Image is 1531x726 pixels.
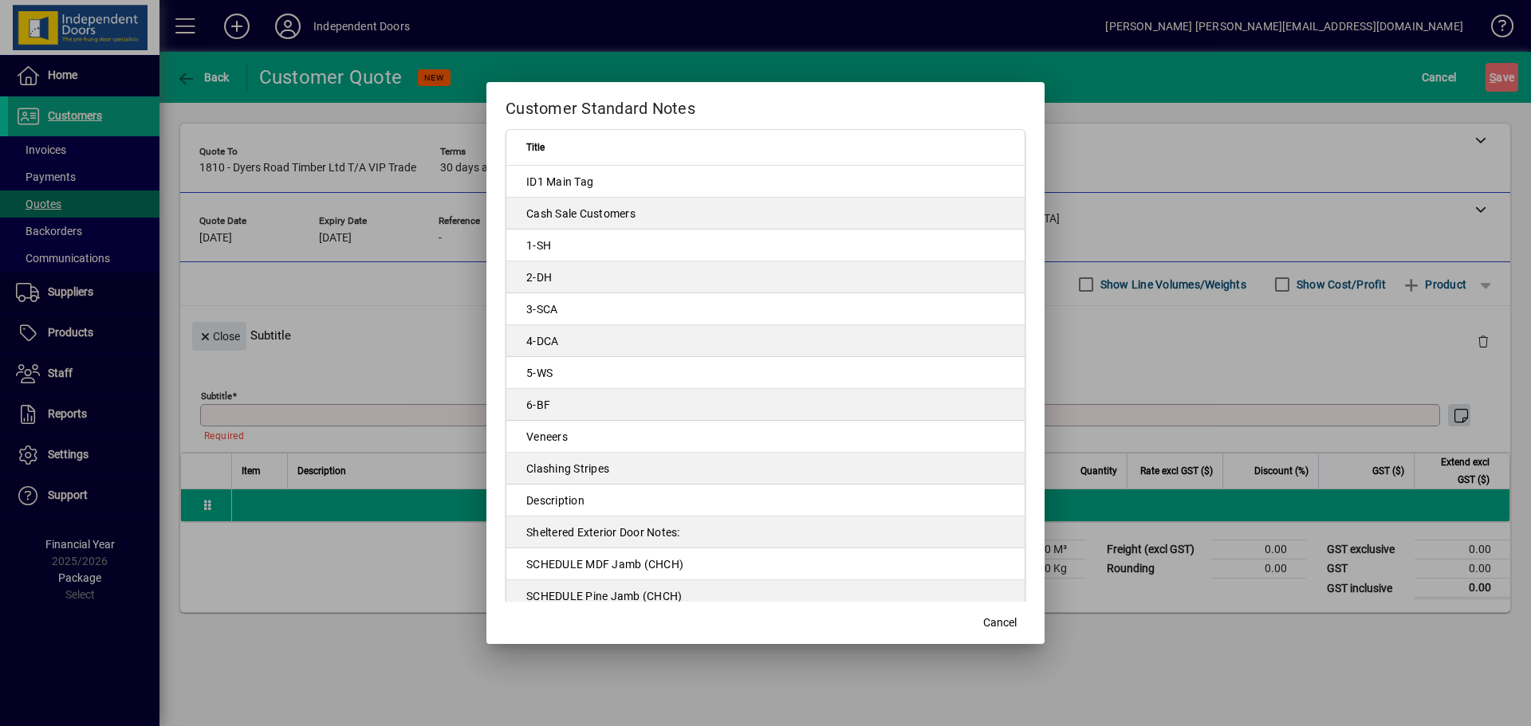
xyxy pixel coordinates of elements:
[526,139,545,156] span: Title
[506,293,1025,325] td: 3-SCA
[506,389,1025,421] td: 6-BF
[506,198,1025,230] td: Cash Sale Customers
[506,548,1025,580] td: SCHEDULE MDF Jamb (CHCH)
[486,82,1045,128] h2: Customer Standard Notes
[506,325,1025,357] td: 4-DCA
[506,261,1025,293] td: 2-DH
[983,614,1017,631] span: Cancel
[506,580,1025,612] td: SCHEDULE Pine Jamb (CHCH)
[506,485,1025,516] td: Description
[506,166,1025,198] td: ID1 Main Tag
[506,230,1025,261] td: 1-SH
[506,453,1025,485] td: Clashing Stripes
[974,609,1025,638] button: Cancel
[506,516,1025,548] td: Sheltered Exterior Door Notes:
[506,357,1025,389] td: 5-WS
[506,421,1025,453] td: Veneers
